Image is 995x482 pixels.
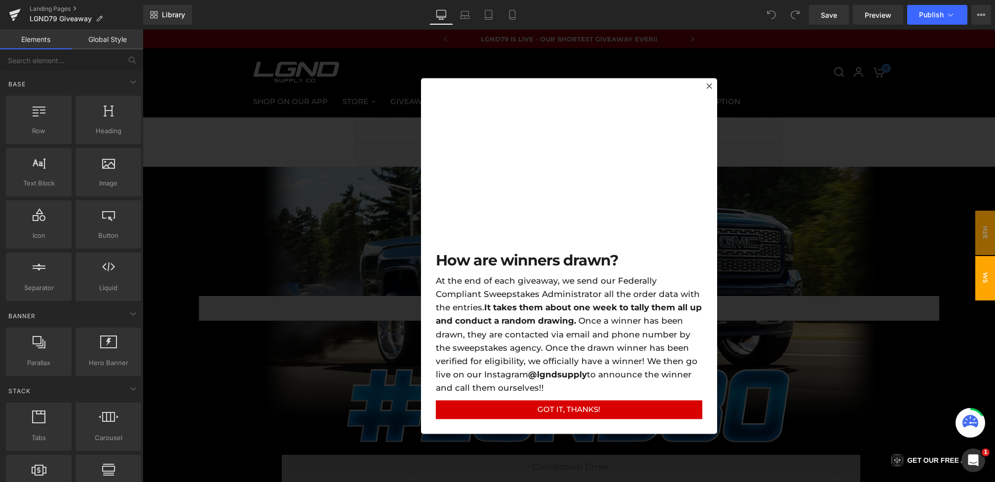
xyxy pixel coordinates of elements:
[293,223,560,240] h1: How are winners drawn?
[833,226,852,271] span: WS
[7,79,27,89] span: Base
[429,5,453,25] a: Desktop
[30,5,143,13] a: Landing Pages
[9,178,69,188] span: Text Block
[477,5,500,25] a: Tablet
[853,5,903,25] a: Preview
[453,5,477,25] a: Laptop
[765,425,835,437] div: GET OUR FREE APP!
[971,5,991,25] button: More
[9,126,69,136] span: Row
[9,230,69,241] span: Icon
[78,433,138,443] span: Carousel
[78,358,138,368] span: Hero Banner
[961,448,985,472] iframe: Intercom live chat
[919,11,944,19] span: Publish
[821,10,837,20] span: Save
[78,178,138,188] span: Image
[395,374,458,386] span: GOT IT, THANKS!
[9,358,69,368] span: Parallax
[7,311,37,321] span: Banner
[293,273,559,297] strong: It takes them about one week to tally them all up and conduct a random drawing.
[982,448,990,456] span: 1
[30,15,92,23] span: LGND79 Giveaway
[78,230,138,241] span: Button
[762,5,781,25] button: Undo
[833,181,852,225] span: H2E
[78,126,138,136] span: Heading
[143,5,192,25] a: New Library
[7,386,32,396] span: Stack
[293,371,560,389] a: GOT IT, THANKS!
[9,283,69,293] span: Separator
[385,340,444,350] strong: @lgndsupply
[785,5,805,25] button: Redo
[72,30,143,49] a: Global Style
[293,245,560,366] p: At the end of each giveaway, we send our Federally Compliant Sweepstakes Administrator all the or...
[749,425,761,437] img: Logo
[78,283,138,293] span: Liquid
[293,287,555,364] span: Once a winner has been drawn, they are contacted via email and phone number by the sweepstakes ag...
[907,5,967,25] button: Publish
[865,10,891,20] span: Preview
[500,5,524,25] a: Mobile
[162,10,185,19] span: Library
[9,433,69,443] span: Tabs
